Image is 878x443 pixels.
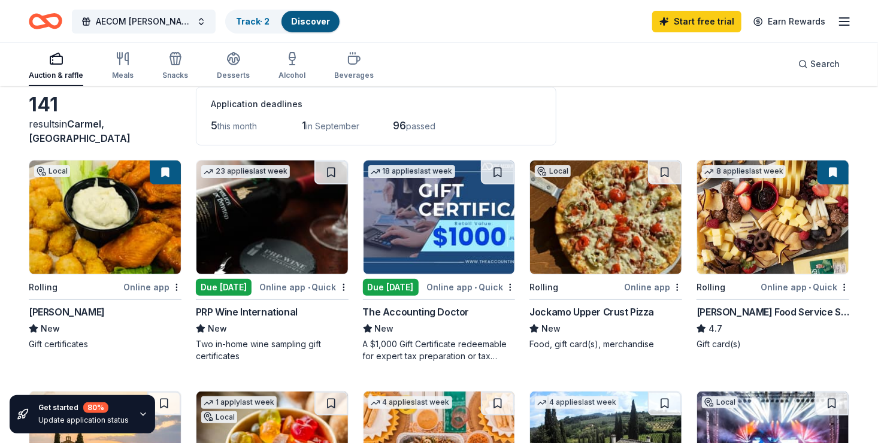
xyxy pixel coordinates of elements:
a: Image for The Accounting Doctor18 applieslast weekDue [DATE]Online app•QuickThe Accounting Doctor... [363,160,516,362]
a: Earn Rewards [746,11,832,32]
div: Gift certificates [29,338,181,350]
img: Image for Muldoon's [29,160,181,274]
a: Home [29,7,62,35]
div: Two in-home wine sampling gift certificates [196,338,349,362]
div: Local [34,165,70,177]
span: 4.7 [709,321,722,336]
span: • [474,283,477,292]
div: Meals [112,71,134,80]
span: New [541,321,561,336]
div: 18 applies last week [368,165,455,178]
a: Image for Muldoon'sLocalRollingOnline app[PERSON_NAME]NewGift certificates [29,160,181,350]
span: this month [217,121,257,131]
div: Application deadlines [211,97,541,111]
span: in September [306,121,359,131]
div: Rolling [697,280,725,295]
span: New [375,321,394,336]
div: [PERSON_NAME] [29,305,105,319]
div: Online app [123,280,181,295]
span: Carmel, [GEOGRAPHIC_DATA] [29,118,131,144]
div: 80 % [83,402,108,413]
div: Rolling [529,280,558,295]
div: Local [201,411,237,423]
img: Image for Jockamo Upper Crust Pizza [530,160,682,274]
div: Online app [624,280,682,295]
div: A $1,000 Gift Certificate redeemable for expert tax preparation or tax resolution services—recipi... [363,338,516,362]
a: Start free trial [652,11,741,32]
a: Discover [291,16,330,26]
span: New [41,321,60,336]
div: Due [DATE] [196,279,252,296]
span: passed [406,121,435,131]
span: Search [810,57,840,71]
button: Alcohol [278,47,305,86]
a: Image for Gordon Food Service Store8 applieslast weekRollingOnline app•Quick[PERSON_NAME] Food Se... [697,160,849,350]
button: Auction & raffle [29,47,83,86]
div: 141 [29,93,181,117]
a: Track· 2 [236,16,270,26]
div: PRP Wine International [196,305,298,319]
span: 5 [211,119,217,132]
div: 8 applies last week [702,165,786,178]
span: 1 [302,119,306,132]
span: • [809,283,811,292]
div: The Accounting Doctor [363,305,470,319]
button: AECOM [PERSON_NAME] Golf Outing to benefit Assistance League of Indianapolis [72,10,216,34]
div: Snacks [162,71,188,80]
button: Track· 2Discover [225,10,341,34]
div: Local [535,165,571,177]
img: Image for Gordon Food Service Store [697,160,849,274]
div: Online app Quick [426,280,515,295]
button: Meals [112,47,134,86]
div: 23 applies last week [201,165,290,178]
span: AECOM [PERSON_NAME] Golf Outing to benefit Assistance League of Indianapolis [96,14,192,29]
div: Get started [38,402,129,413]
div: Food, gift card(s), merchandise [529,338,682,350]
div: Update application status [38,415,129,425]
span: in [29,118,131,144]
div: 4 applies last week [535,396,619,409]
span: • [308,283,310,292]
a: Image for Jockamo Upper Crust PizzaLocalRollingOnline appJockamo Upper Crust PizzaNewFood, gift c... [529,160,682,350]
div: 1 apply last week [201,396,277,409]
div: Beverages [334,71,374,80]
div: Local [702,396,738,408]
img: Image for PRP Wine International [196,160,348,274]
div: Jockamo Upper Crust Pizza [529,305,654,319]
span: New [208,321,227,336]
div: Due [DATE] [363,279,419,296]
button: Beverages [334,47,374,86]
div: Online app Quick [260,280,349,295]
a: Image for PRP Wine International23 applieslast weekDue [DATE]Online app•QuickPRP Wine Internation... [196,160,349,362]
div: Online app Quick [761,280,849,295]
div: Auction & raffle [29,71,83,80]
div: results [29,117,181,145]
button: Snacks [162,47,188,86]
div: Alcohol [278,71,305,80]
div: 4 applies last week [368,396,452,409]
img: Image for The Accounting Doctor [364,160,515,274]
div: Gift card(s) [697,338,849,350]
button: Desserts [217,47,250,86]
button: Search [789,52,849,76]
div: Desserts [217,71,250,80]
span: 96 [393,119,406,132]
div: [PERSON_NAME] Food Service Store [697,305,849,319]
div: Rolling [29,280,57,295]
